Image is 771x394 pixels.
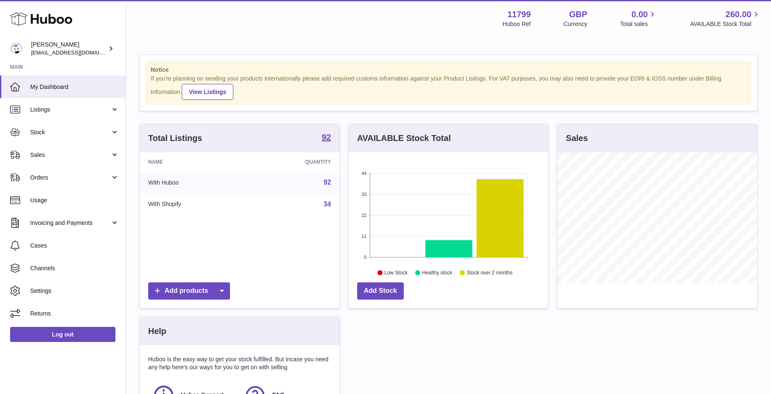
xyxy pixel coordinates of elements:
[726,9,751,20] span: 260.00
[321,133,331,141] strong: 92
[151,66,746,74] strong: Notice
[357,282,404,300] a: Add Stock
[690,9,761,28] a: 260.00 AVAILABLE Stock Total
[148,282,230,300] a: Add products
[10,42,23,55] img: dionas@maisonflaneur.com
[30,128,110,136] span: Stock
[30,106,110,114] span: Listings
[564,20,588,28] div: Currency
[30,264,119,272] span: Channels
[620,9,657,28] a: 0.00 Total sales
[148,133,202,144] h3: Total Listings
[566,133,588,144] h3: Sales
[321,133,331,143] a: 92
[384,270,408,276] text: Low Stock
[507,9,531,20] strong: 11799
[30,219,110,227] span: Invoicing and Payments
[361,192,366,197] text: 33
[140,193,247,215] td: With Shopify
[422,270,452,276] text: Healthy stock
[364,255,366,260] text: 0
[569,9,587,20] strong: GBP
[30,151,110,159] span: Sales
[690,20,761,28] span: AVAILABLE Stock Total
[324,179,331,186] a: 92
[632,9,648,20] span: 0.00
[182,84,233,100] a: View Listings
[503,20,531,28] div: Huboo Ref
[10,327,115,342] a: Log out
[30,310,119,318] span: Returns
[30,196,119,204] span: Usage
[140,172,247,193] td: With Huboo
[620,20,657,28] span: Total sales
[151,75,746,100] div: If you're planning on sending your products internationally please add required customs informati...
[361,171,366,176] text: 44
[361,234,366,239] text: 11
[247,152,339,172] th: Quantity
[357,133,451,144] h3: AVAILABLE Stock Total
[148,355,331,371] p: Huboo is the easy way to get your stock fulfilled. But incase you need any help here's our ways f...
[467,270,512,276] text: Stock over 2 months
[324,201,331,208] a: 34
[361,213,366,218] text: 22
[30,83,119,91] span: My Dashboard
[140,152,247,172] th: Name
[30,287,119,295] span: Settings
[31,49,123,56] span: [EMAIL_ADDRESS][DOMAIN_NAME]
[148,326,166,337] h3: Help
[30,174,110,182] span: Orders
[30,242,119,250] span: Cases
[31,41,107,57] div: [PERSON_NAME]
